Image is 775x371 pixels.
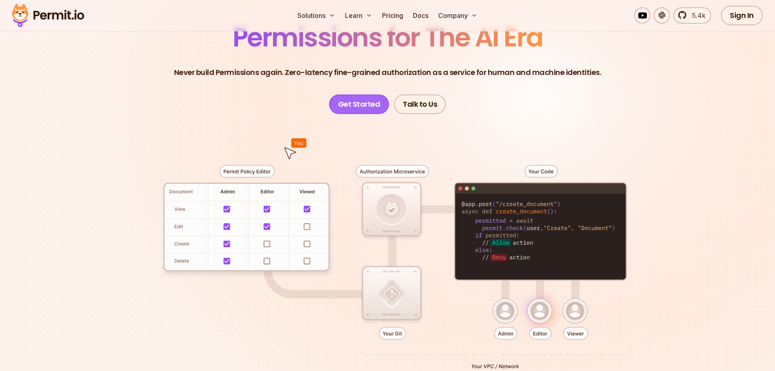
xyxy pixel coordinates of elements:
a: Sign In [721,6,763,25]
img: Permit logo [8,2,88,29]
a: Talk to Us [394,94,446,114]
a: Get Started [329,94,389,114]
p: Never build Permissions again. Zero-latency fine-grained authorization as a service for human and... [174,67,601,78]
span: Permissions for The AI Era [233,19,543,55]
a: Pricing [379,7,406,24]
button: Learn [342,7,375,24]
a: Docs [410,7,432,24]
button: Solutions [294,7,338,24]
span: 5.4k [687,11,705,20]
a: 5.4k [673,7,711,24]
button: Company [435,7,481,24]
